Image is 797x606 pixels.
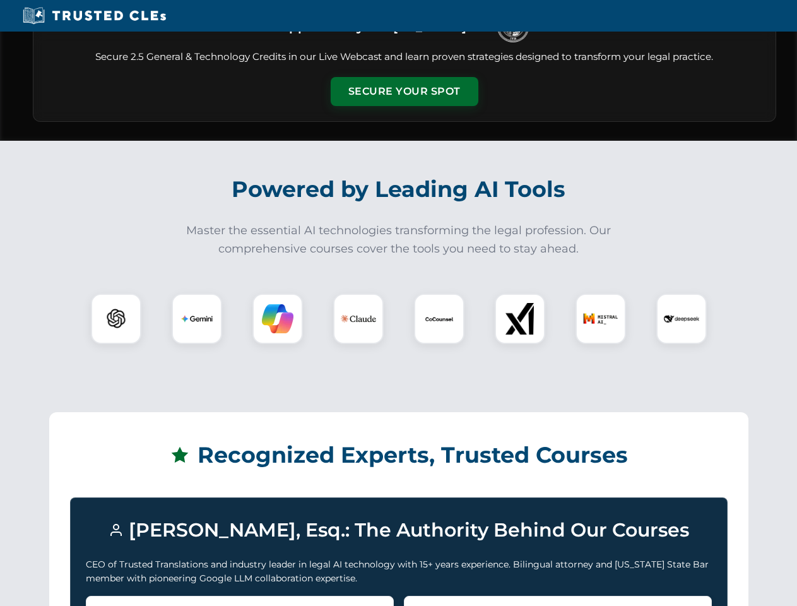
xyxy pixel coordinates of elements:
[19,6,170,25] img: Trusted CLEs
[656,294,707,344] div: DeepSeek
[252,294,303,344] div: Copilot
[664,301,699,336] img: DeepSeek Logo
[91,294,141,344] div: ChatGPT
[423,303,455,335] img: CoCounsel Logo
[86,513,712,547] h3: [PERSON_NAME], Esq.: The Authority Behind Our Courses
[178,222,620,258] p: Master the essential AI technologies transforming the legal profession. Our comprehensive courses...
[576,294,626,344] div: Mistral AI
[86,557,712,586] p: CEO of Trusted Translations and industry leader in legal AI technology with 15+ years experience....
[49,167,748,211] h2: Powered by Leading AI Tools
[495,294,545,344] div: xAI
[49,50,760,64] p: Secure 2.5 General & Technology Credits in our Live Webcast and learn proven strategies designed ...
[98,300,134,337] img: ChatGPT Logo
[181,303,213,335] img: Gemini Logo
[333,294,384,344] div: Claude
[583,301,618,336] img: Mistral AI Logo
[414,294,464,344] div: CoCounsel
[504,303,536,335] img: xAI Logo
[70,433,728,477] h2: Recognized Experts, Trusted Courses
[341,301,376,336] img: Claude Logo
[172,294,222,344] div: Gemini
[262,303,293,335] img: Copilot Logo
[331,77,478,106] button: Secure Your Spot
